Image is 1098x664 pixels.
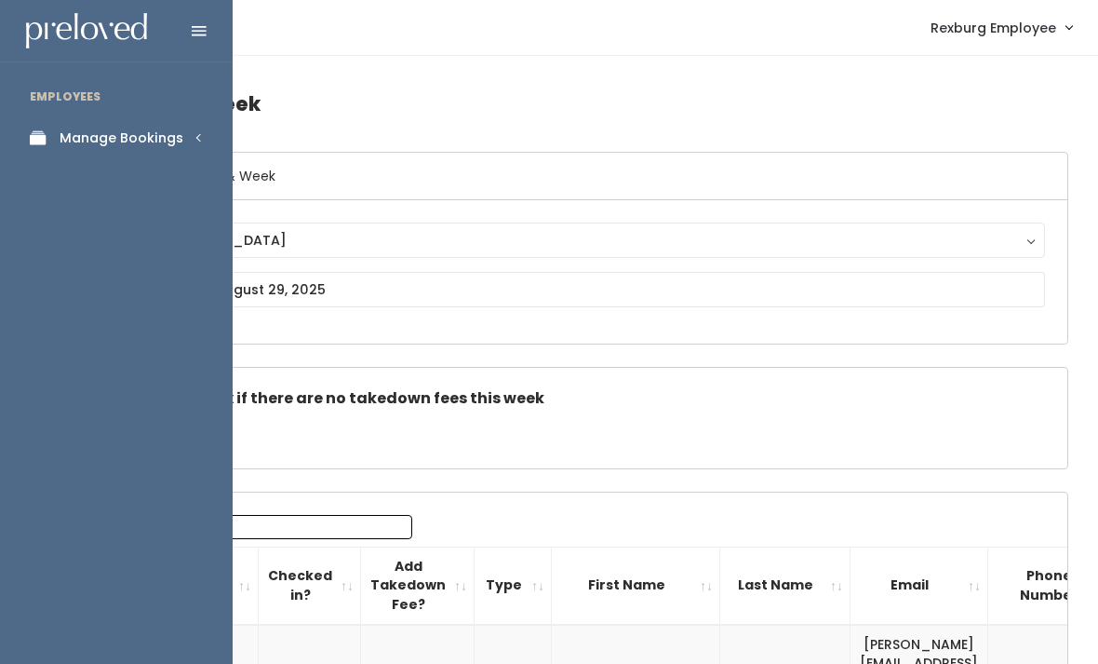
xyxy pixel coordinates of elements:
[95,78,1068,129] h4: Booths by Week
[912,7,1091,47] a: Rexburg Employee
[60,129,183,148] div: Manage Bookings
[26,13,147,49] img: preloved logo
[475,547,552,624] th: Type: activate to sort column ascending
[552,547,720,624] th: First Name: activate to sort column ascending
[107,515,412,539] label: Search:
[259,547,361,624] th: Checked in?: activate to sort column ascending
[361,547,475,624] th: Add Takedown Fee?: activate to sort column ascending
[175,515,412,539] input: Search:
[136,230,1027,251] div: [GEOGRAPHIC_DATA]
[118,272,1045,307] input: August 23 - August 29, 2025
[96,153,1067,200] h6: Select Location & Week
[118,223,1045,258] button: [GEOGRAPHIC_DATA]
[118,390,1045,407] h5: Check this box if there are no takedown fees this week
[850,547,988,624] th: Email: activate to sort column ascending
[931,18,1056,38] span: Rexburg Employee
[720,547,850,624] th: Last Name: activate to sort column ascending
